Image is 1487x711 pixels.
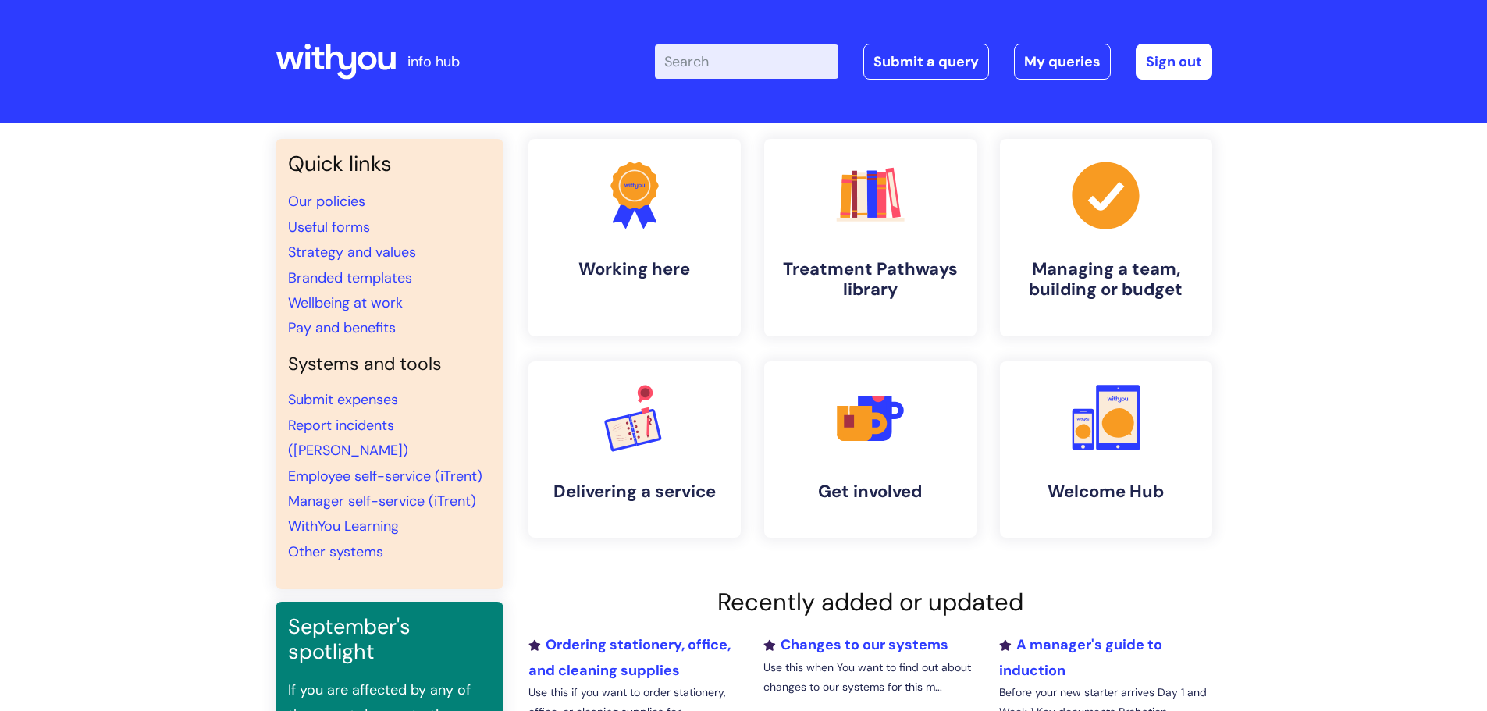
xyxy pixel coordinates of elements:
[528,635,731,679] a: Ordering stationery, office, and cleaning supplies
[763,635,948,654] a: Changes to our systems
[288,390,398,409] a: Submit expenses
[528,588,1212,617] h2: Recently added or updated
[528,139,741,336] a: Working here
[288,218,370,236] a: Useful forms
[288,517,399,535] a: WithYou Learning
[528,361,741,538] a: Delivering a service
[288,416,408,460] a: Report incidents ([PERSON_NAME])
[288,492,476,510] a: Manager self-service (iTrent)
[288,243,416,261] a: Strategy and values
[288,354,491,375] h4: Systems and tools
[1012,482,1200,502] h4: Welcome Hub
[777,482,964,502] h4: Get involved
[763,658,976,697] p: Use this when You want to find out about changes to our systems for this m...
[1000,361,1212,538] a: Welcome Hub
[407,49,460,74] p: info hub
[1012,259,1200,300] h4: Managing a team, building or budget
[288,614,491,665] h3: September's spotlight
[288,318,396,337] a: Pay and benefits
[777,259,964,300] h4: Treatment Pathways library
[655,44,1212,80] div: | -
[1000,139,1212,336] a: Managing a team, building or budget
[655,44,838,79] input: Search
[288,268,412,287] a: Branded templates
[288,542,383,561] a: Other systems
[764,361,977,538] a: Get involved
[863,44,989,80] a: Submit a query
[541,259,728,279] h4: Working here
[288,293,403,312] a: Wellbeing at work
[764,139,977,336] a: Treatment Pathways library
[288,467,482,485] a: Employee self-service (iTrent)
[1014,44,1111,80] a: My queries
[1136,44,1212,80] a: Sign out
[288,192,365,211] a: Our policies
[288,151,491,176] h3: Quick links
[999,635,1162,679] a: A manager's guide to induction
[541,482,728,502] h4: Delivering a service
